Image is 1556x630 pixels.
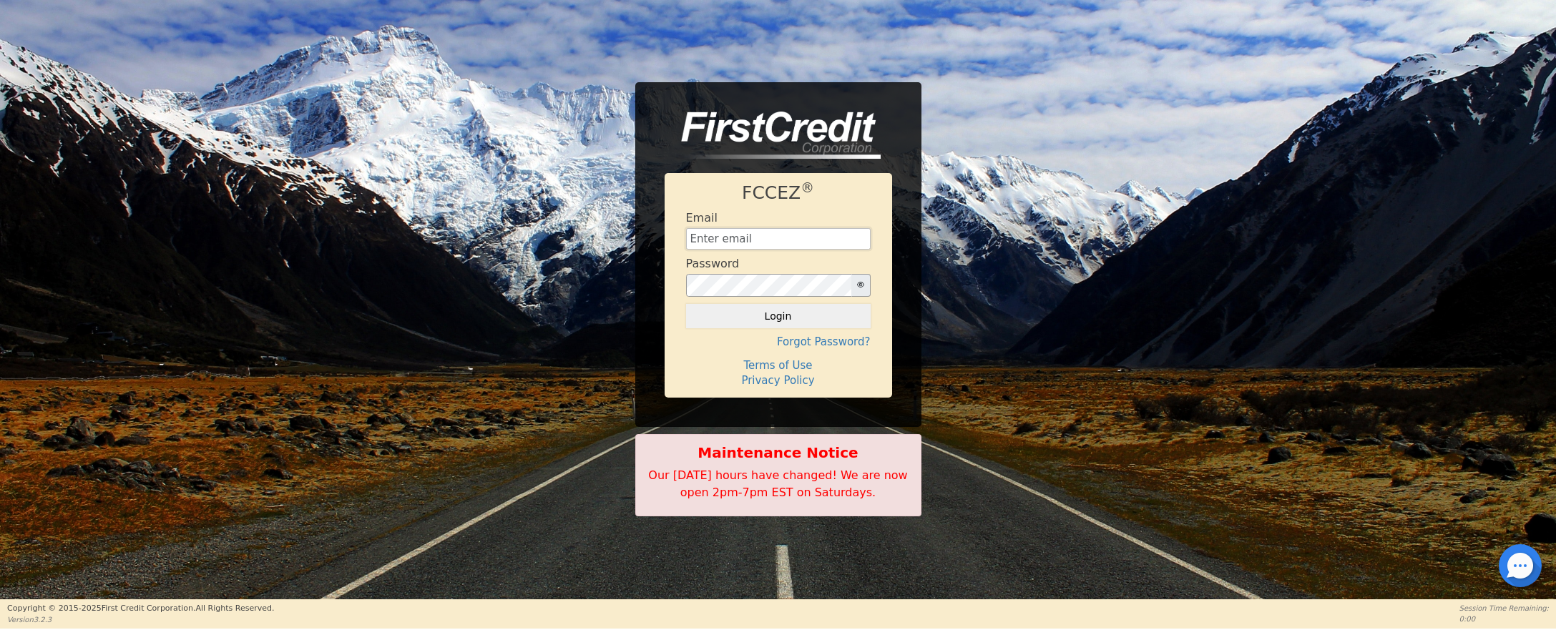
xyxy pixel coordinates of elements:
h4: Privacy Policy [686,374,871,387]
input: Enter email [686,228,871,250]
img: logo-CMu_cnol.png [665,112,881,159]
sup: ® [801,180,814,195]
h4: Password [686,257,740,270]
span: All Rights Reserved. [195,604,274,613]
p: Session Time Remaining: [1459,603,1549,614]
h4: Terms of Use [686,359,871,372]
p: Copyright © 2015- 2025 First Credit Corporation. [7,603,274,615]
h4: Email [686,211,718,225]
button: Login [686,304,871,328]
b: Maintenance Notice [643,442,914,463]
h1: FCCEZ [686,182,871,204]
h4: Forgot Password? [686,335,871,348]
p: Version 3.2.3 [7,614,274,625]
p: 0:00 [1459,614,1549,624]
input: password [686,274,852,297]
span: Our [DATE] hours have changed! We are now open 2pm-7pm EST on Saturdays. [648,468,907,499]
